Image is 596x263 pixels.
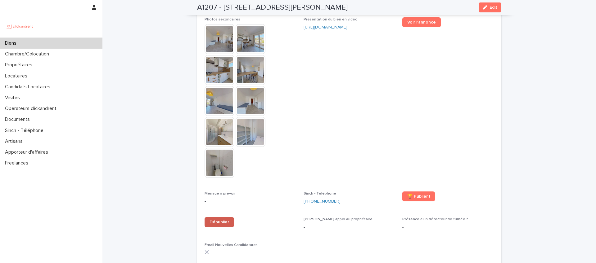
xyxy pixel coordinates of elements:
a: [PHONE_NUMBER] [304,198,341,205]
button: Edit [479,2,501,12]
p: Chambre/Colocation [2,51,54,57]
span: [PERSON_NAME] appel au propriétaire [304,217,372,221]
span: Sinch - Téléphone [304,192,336,195]
span: Voir l'annonce [407,20,436,24]
p: Biens [2,40,21,46]
span: Présentation du bien en vidéo [304,18,358,21]
span: Edit [490,5,497,10]
p: Propriétaires [2,62,37,68]
span: Dépublier [210,220,229,224]
a: [URL][DOMAIN_NAME] [304,25,347,29]
p: - [205,198,296,205]
p: Locataires [2,73,32,79]
p: Operateurs clickandrent [2,106,61,112]
img: UCB0brd3T0yccxBKYDjQ [5,20,35,33]
h2: A1207 - [STREET_ADDRESS][PERSON_NAME] [197,3,348,12]
p: Candidats Locataires [2,84,55,90]
ringoverc2c-84e06f14122c: Call with Ringover [304,199,341,204]
span: 🏆 Publier ! [407,194,430,199]
p: Artisans [2,138,28,144]
span: Email Nouvelles Candidatures [205,243,258,247]
p: Visites [2,95,25,101]
a: 🏆 Publier ! [402,191,435,201]
p: Apporteur d'affaires [2,149,53,155]
span: Ménage à prévoir [205,192,236,195]
p: Documents [2,116,35,122]
a: Voir l'annonce [402,17,441,27]
p: Sinch - Téléphone [2,128,48,134]
ringoverc2c-number-84e06f14122c: [PHONE_NUMBER] [304,199,341,204]
p: - [304,224,395,231]
span: Présence d'un détecteur de fumée ? [402,217,468,221]
p: Freelances [2,160,33,166]
span: Photos secondaires [205,18,240,21]
p: - [402,224,494,231]
a: Dépublier [205,217,234,227]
